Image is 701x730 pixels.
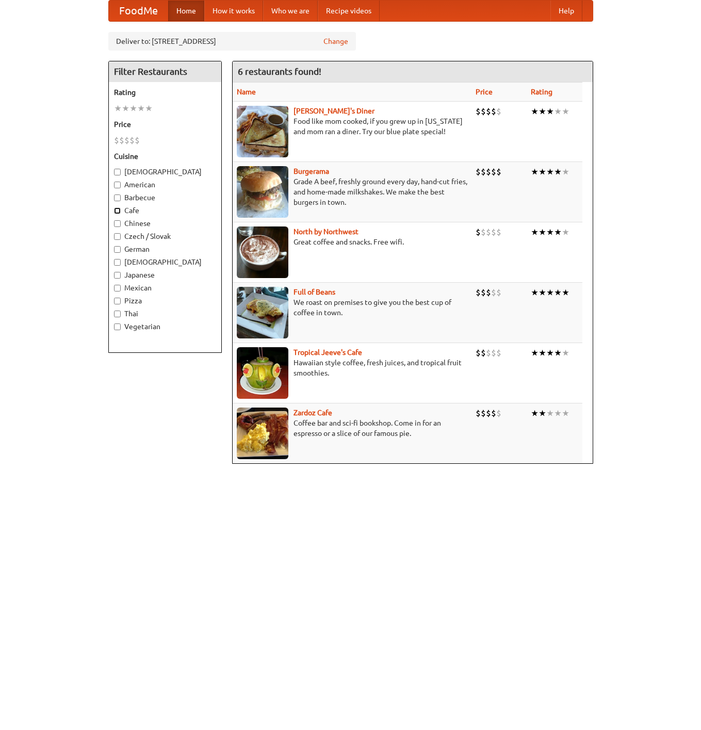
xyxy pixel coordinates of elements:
[491,166,496,177] li: $
[496,408,501,419] li: $
[554,106,562,117] li: ★
[114,205,216,216] label: Cafe
[114,167,216,177] label: [DEMOGRAPHIC_DATA]
[496,347,501,359] li: $
[550,1,582,21] a: Help
[114,87,216,98] h5: Rating
[531,226,539,238] li: ★
[237,116,467,137] p: Food like mom cooked, if you grew up in [US_STATE] and mom ran a diner. Try our blue plate special!
[294,167,329,175] a: Burgerama
[546,166,554,177] li: ★
[114,180,216,190] label: American
[114,103,122,114] li: ★
[114,119,216,129] h5: Price
[237,88,256,96] a: Name
[114,321,216,332] label: Vegetarian
[562,408,569,419] li: ★
[237,287,288,338] img: beans.jpg
[554,408,562,419] li: ★
[114,259,121,266] input: [DEMOGRAPHIC_DATA]
[531,106,539,117] li: ★
[491,347,496,359] li: $
[237,408,288,459] img: zardoz.jpg
[124,135,129,146] li: $
[486,408,491,419] li: $
[122,103,129,114] li: ★
[481,166,486,177] li: $
[294,348,362,356] a: Tropical Jeeve's Cafe
[263,1,318,21] a: Who we are
[114,270,216,280] label: Japanese
[562,166,569,177] li: ★
[491,287,496,298] li: $
[129,103,137,114] li: ★
[114,220,121,227] input: Chinese
[114,233,121,240] input: Czech / Slovak
[168,1,204,21] a: Home
[496,106,501,117] li: $
[546,408,554,419] li: ★
[476,287,481,298] li: $
[237,418,467,439] p: Coffee bar and sci-fi bookshop. Come in for an espresso or a slice of our famous pie.
[108,32,356,51] div: Deliver to: [STREET_ADDRESS]
[496,226,501,238] li: $
[114,296,216,306] label: Pizza
[531,408,539,419] li: ★
[562,226,569,238] li: ★
[539,166,546,177] li: ★
[481,287,486,298] li: $
[546,106,554,117] li: ★
[114,244,216,254] label: German
[481,347,486,359] li: $
[114,323,121,330] input: Vegetarian
[562,106,569,117] li: ★
[135,135,140,146] li: $
[496,287,501,298] li: $
[237,176,467,207] p: Grade A beef, freshly ground every day, hand-cut fries, and home-made milkshakes. We make the bes...
[114,285,121,291] input: Mexican
[476,347,481,359] li: $
[539,408,546,419] li: ★
[294,288,335,296] a: Full of Beans
[476,88,493,96] a: Price
[539,226,546,238] li: ★
[476,166,481,177] li: $
[491,106,496,117] li: $
[114,272,121,279] input: Japanese
[546,347,554,359] li: ★
[237,226,288,278] img: north.jpg
[476,226,481,238] li: $
[237,106,288,157] img: sallys.jpg
[486,166,491,177] li: $
[481,106,486,117] li: $
[114,309,216,319] label: Thai
[476,408,481,419] li: $
[237,166,288,218] img: burgerama.jpg
[114,182,121,188] input: American
[476,106,481,117] li: $
[204,1,263,21] a: How it works
[531,347,539,359] li: ★
[531,88,552,96] a: Rating
[562,347,569,359] li: ★
[318,1,380,21] a: Recipe videos
[486,106,491,117] li: $
[129,135,135,146] li: $
[238,67,321,76] ng-pluralize: 6 restaurants found!
[539,287,546,298] li: ★
[486,287,491,298] li: $
[294,409,332,417] a: Zardoz Cafe
[531,166,539,177] li: ★
[554,226,562,238] li: ★
[539,106,546,117] li: ★
[562,287,569,298] li: ★
[145,103,153,114] li: ★
[294,107,374,115] b: [PERSON_NAME]'s Diner
[114,135,119,146] li: $
[137,103,145,114] li: ★
[496,166,501,177] li: $
[294,228,358,236] b: North by Northwest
